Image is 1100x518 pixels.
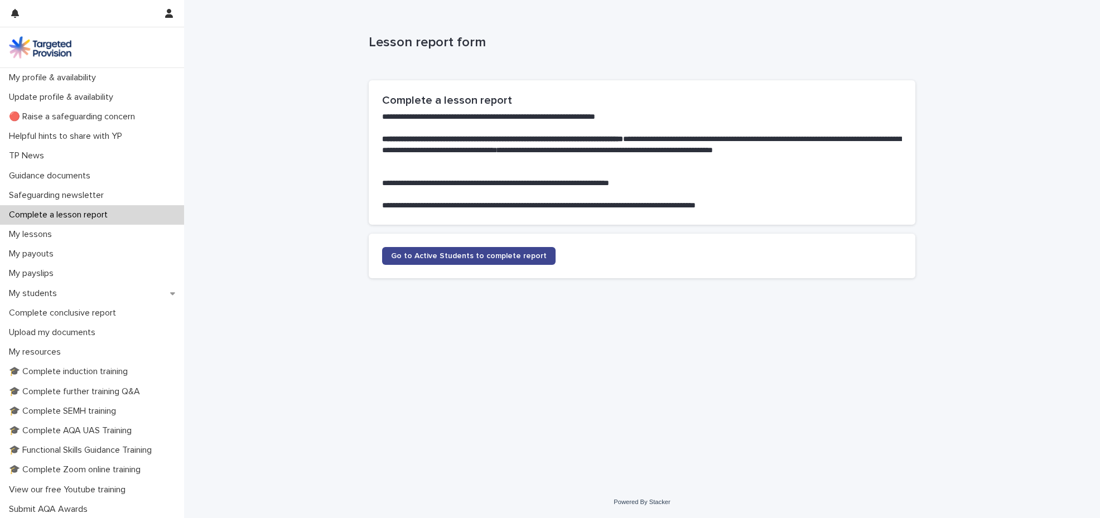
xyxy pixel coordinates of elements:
p: Submit AQA Awards [4,504,97,515]
p: Helpful hints to share with YP [4,131,131,142]
p: My students [4,288,66,299]
p: Complete conclusive report [4,308,125,318]
p: 🎓 Functional Skills Guidance Training [4,445,161,456]
p: 🎓 Complete further training Q&A [4,386,149,397]
p: 🔴 Raise a safeguarding concern [4,112,144,122]
p: 🎓 Complete SEMH training [4,406,125,417]
p: 🎓 Complete AQA UAS Training [4,425,141,436]
p: Guidance documents [4,171,99,181]
p: Safeguarding newsletter [4,190,113,201]
a: Powered By Stacker [614,498,670,505]
p: View our free Youtube training [4,485,134,495]
img: M5nRWzHhSzIhMunXDL62 [9,36,71,59]
p: Upload my documents [4,327,104,338]
p: My payslips [4,268,62,279]
span: Go to Active Students to complete report [391,252,547,260]
p: My lessons [4,229,61,240]
h2: Complete a lesson report [382,94,902,107]
p: 🎓 Complete Zoom online training [4,464,149,475]
p: My payouts [4,249,62,259]
p: My resources [4,347,70,357]
p: Complete a lesson report [4,210,117,220]
p: 🎓 Complete induction training [4,366,137,377]
p: TP News [4,151,53,161]
p: Update profile & availability [4,92,122,103]
p: My profile & availability [4,72,105,83]
p: Lesson report form [369,35,911,51]
a: Go to Active Students to complete report [382,247,556,265]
